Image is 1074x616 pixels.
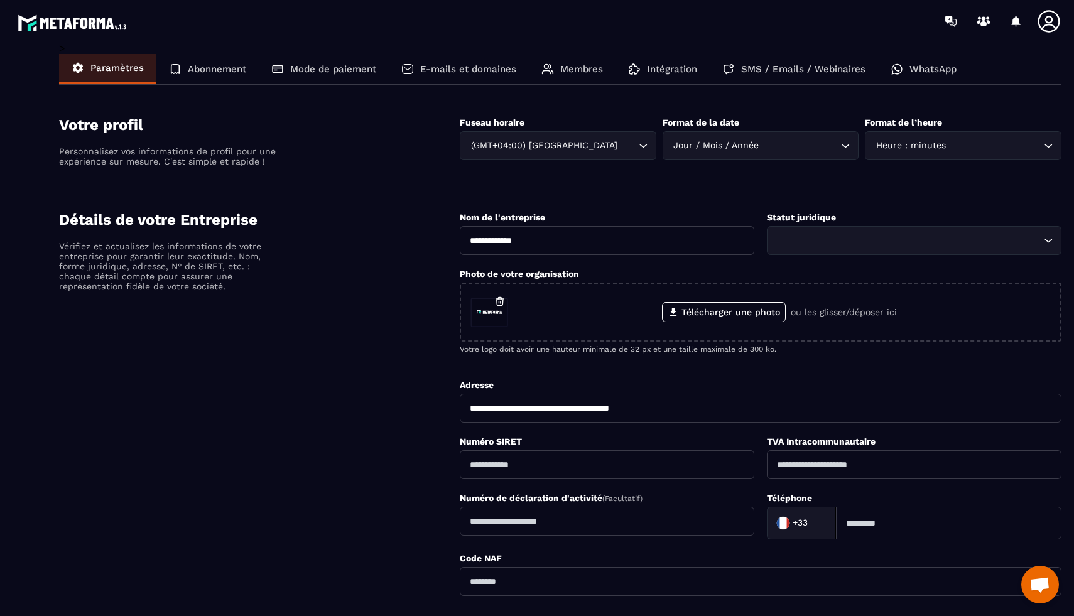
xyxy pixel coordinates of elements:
h4: Votre profil [59,116,460,134]
div: Search for option [767,226,1061,255]
label: Numéro SIRET [460,436,522,446]
p: ou les glisser/déposer ici [791,307,897,317]
label: Format de l’heure [865,117,942,127]
label: Numéro de déclaration d'activité [460,493,643,503]
div: Search for option [865,131,1061,160]
p: Vérifiez et actualisez les informations de votre entreprise pour garantir leur exactitude. Nom, f... [59,241,279,291]
div: Search for option [767,507,836,539]
p: E-mails et domaines [420,63,516,75]
label: Téléphone [767,493,812,503]
img: logo [18,11,131,35]
label: Format de la date [663,117,739,127]
span: (GMT+04:00) [GEOGRAPHIC_DATA] [468,139,620,153]
p: Abonnement [188,63,246,75]
label: Statut juridique [767,212,836,222]
h4: Détails de votre Entreprise [59,211,460,229]
p: SMS / Emails / Webinaires [741,63,865,75]
p: Personnalisez vos informations de profil pour une expérience sur mesure. C'est simple et rapide ! [59,146,279,166]
p: Intégration [647,63,697,75]
input: Search for option [620,139,636,153]
label: Nom de l'entreprise [460,212,545,222]
label: Photo de votre organisation [460,269,579,279]
p: Votre logo doit avoir une hauteur minimale de 32 px et une taille maximale de 300 ko. [460,345,1061,354]
p: Mode de paiement [290,63,376,75]
label: Télécharger une photo [662,302,786,322]
p: Membres [560,63,603,75]
span: +33 [793,517,808,529]
label: Adresse [460,380,494,390]
input: Search for option [775,234,1041,247]
div: Search for option [663,131,859,160]
label: TVA Intracommunautaire [767,436,876,446]
input: Search for option [948,139,1041,153]
div: Search for option [460,131,656,160]
p: WhatsApp [909,63,957,75]
span: Heure : minutes [873,139,948,153]
label: Fuseau horaire [460,117,524,127]
input: Search for option [810,514,823,532]
label: Code NAF [460,553,502,563]
input: Search for option [762,139,838,153]
span: (Facultatif) [602,494,643,503]
span: Jour / Mois / Année [671,139,762,153]
img: Country Flag [771,511,796,536]
div: Ouvrir le chat [1021,566,1059,603]
p: Paramètres [90,62,144,73]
